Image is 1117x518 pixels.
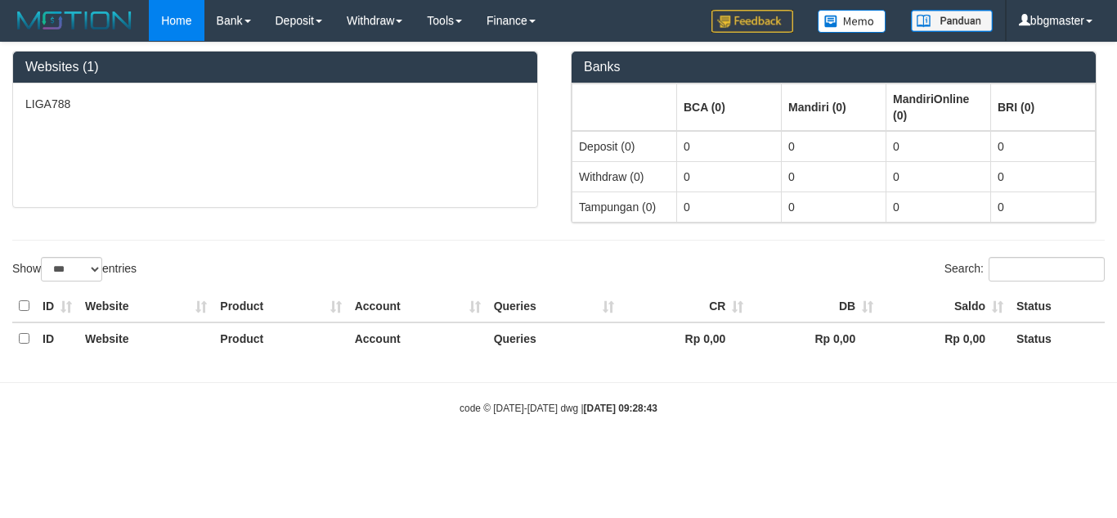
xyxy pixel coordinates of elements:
td: 0 [886,131,991,162]
td: 0 [991,191,1096,222]
td: 0 [782,161,886,191]
td: 0 [677,161,782,191]
th: Status [1010,291,1105,322]
th: Queries [487,322,621,354]
th: DB [750,291,880,322]
h3: Banks [584,60,1083,74]
td: 0 [886,161,991,191]
th: Product [213,322,348,354]
img: Feedback.jpg [711,10,793,33]
th: Group: activate to sort column ascending [572,83,677,131]
img: Button%20Memo.svg [818,10,886,33]
th: Rp 0,00 [621,322,751,354]
th: Saldo [880,291,1010,322]
input: Search: [989,257,1105,282]
th: ID [36,322,79,354]
th: Website [79,322,213,354]
td: 0 [782,131,886,162]
th: Rp 0,00 [880,322,1010,354]
th: Account [348,291,487,322]
th: Website [79,291,213,322]
th: Group: activate to sort column ascending [782,83,886,131]
th: Product [213,291,348,322]
img: MOTION_logo.png [12,8,137,33]
th: Queries [487,291,621,322]
td: Deposit (0) [572,131,677,162]
small: code © [DATE]-[DATE] dwg | [460,403,657,414]
td: Withdraw (0) [572,161,677,191]
p: LIGA788 [25,96,525,112]
strong: [DATE] 09:28:43 [584,403,657,414]
th: CR [621,291,751,322]
td: 0 [991,161,1096,191]
th: Account [348,322,487,354]
select: Showentries [41,257,102,282]
img: panduan.png [911,10,993,32]
h3: Websites (1) [25,60,525,74]
th: Group: activate to sort column ascending [677,83,782,131]
td: 0 [677,131,782,162]
td: 0 [886,191,991,222]
th: Group: activate to sort column ascending [991,83,1096,131]
td: 0 [782,191,886,222]
label: Show entries [12,257,137,282]
td: Tampungan (0) [572,191,677,222]
label: Search: [944,257,1105,282]
th: Group: activate to sort column ascending [886,83,991,131]
td: 0 [991,131,1096,162]
th: Status [1010,322,1105,354]
td: 0 [677,191,782,222]
th: Rp 0,00 [750,322,880,354]
th: ID [36,291,79,322]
